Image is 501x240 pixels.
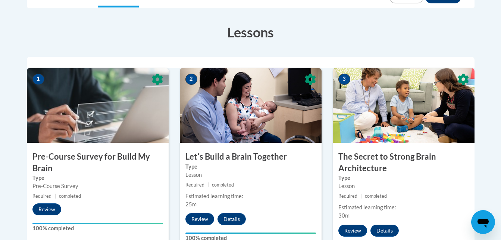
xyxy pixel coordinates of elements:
span: 3 [338,74,350,85]
span: Required [338,193,357,199]
img: Course Image [180,68,322,143]
button: Details [370,225,399,237]
button: Details [217,213,246,225]
div: Estimated learning time: [338,203,469,212]
span: 30m [338,212,350,219]
img: Course Image [333,68,475,143]
span: Required [32,193,51,199]
button: Review [338,225,367,237]
span: completed [212,182,234,188]
div: Pre-Course Survey [32,182,163,190]
label: 100% completed [32,224,163,233]
iframe: Button to launch messaging window [471,210,495,234]
span: 1 [32,74,44,85]
h3: Pre-Course Survey for Build My Brain [27,151,169,174]
img: Course Image [27,68,169,143]
label: Type [185,163,316,171]
span: 2 [185,74,197,85]
h3: Lessons [27,23,475,41]
label: Type [32,174,163,182]
span: Required [185,182,204,188]
span: | [360,193,362,199]
div: Your progress [185,233,316,234]
span: 25m [185,201,197,207]
div: Lesson [185,171,316,179]
label: Type [338,174,469,182]
div: Estimated learning time: [185,192,316,200]
h3: The Secret to Strong Brain Architecture [333,151,475,174]
h3: Letʹs Build a Brain Together [180,151,322,163]
button: Review [32,203,61,215]
span: | [207,182,209,188]
div: Lesson [338,182,469,190]
span: completed [365,193,387,199]
div: Your progress [32,223,163,224]
span: completed [59,193,81,199]
span: | [54,193,56,199]
button: Review [185,213,214,225]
